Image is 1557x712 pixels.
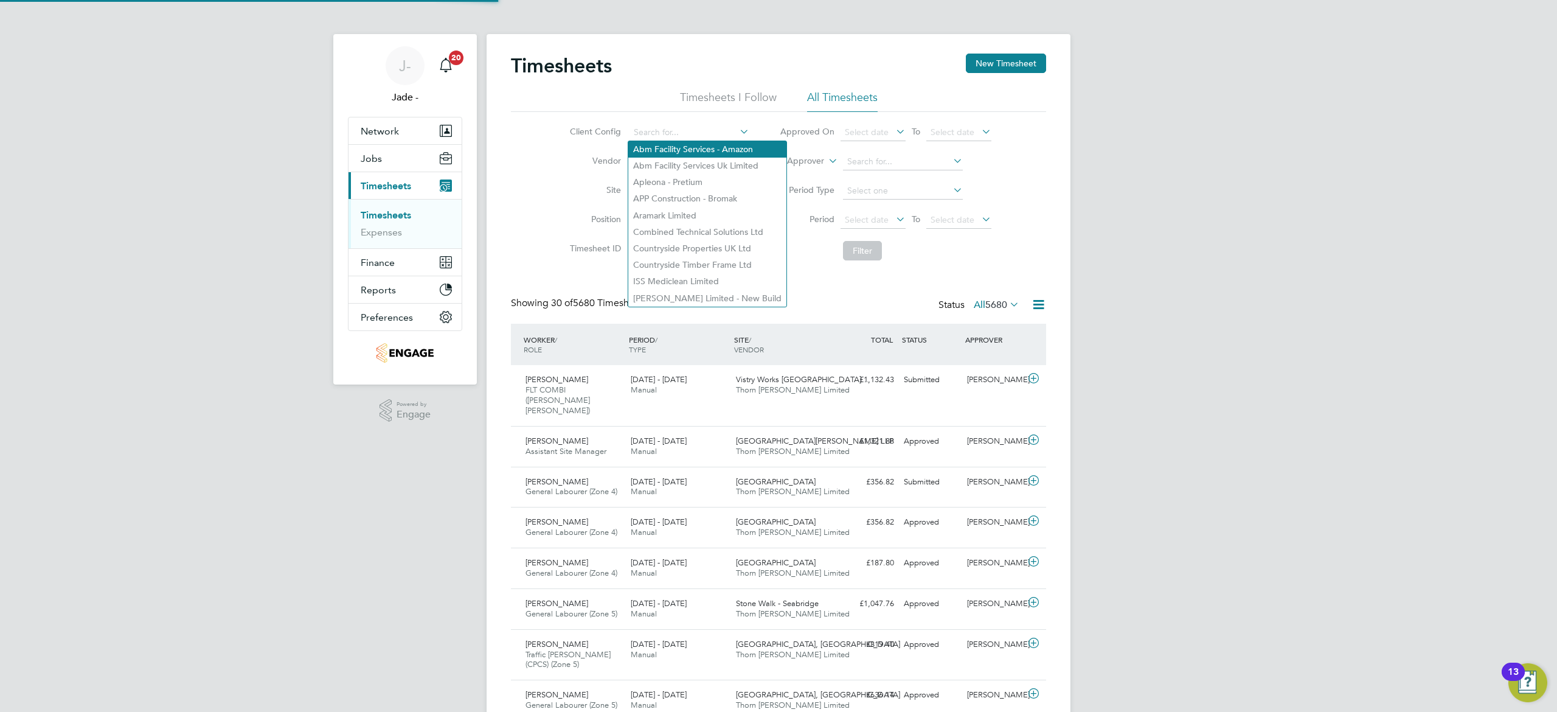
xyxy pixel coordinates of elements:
span: Select date [845,127,889,138]
a: Go to home page [348,343,462,363]
button: Open Resource Center, 13 new notifications [1508,663,1547,702]
span: Manual [631,486,657,497]
span: [DATE] - [DATE] [631,517,687,527]
div: [PERSON_NAME] [962,553,1025,573]
label: Position [566,214,621,225]
div: Approved [899,635,962,655]
span: Powered by [397,399,431,410]
a: 20 [434,46,458,85]
nav: Main navigation [333,34,477,385]
span: [GEOGRAPHIC_DATA] [736,557,816,568]
span: Manual [631,446,657,456]
span: [DATE] - [DATE] [631,689,687,700]
div: WORKER [521,329,626,360]
a: Powered byEngage [380,399,431,422]
span: [PERSON_NAME] [525,689,588,700]
div: Timesheets [349,199,462,248]
li: Timesheets I Follow [680,90,777,112]
div: [PERSON_NAME] [962,685,1025,705]
div: Status [938,297,1022,314]
div: Submitted [899,370,962,390]
span: Thorn [PERSON_NAME] Limited [736,527,850,537]
span: [DATE] - [DATE] [631,639,687,649]
button: Finance [349,249,462,276]
label: Period [780,214,834,225]
span: [GEOGRAPHIC_DATA], [GEOGRAPHIC_DATA] [736,689,900,700]
span: Thorn [PERSON_NAME] Limited [736,568,850,578]
span: Assistant Site Manager [525,446,606,456]
a: Expenses [361,226,402,238]
span: Preferences [361,312,413,323]
div: [PERSON_NAME] [962,594,1025,614]
li: Countryside Timber Frame Ltd [628,257,786,273]
span: [GEOGRAPHIC_DATA], [GEOGRAPHIC_DATA] [736,639,900,649]
span: [GEOGRAPHIC_DATA] [736,517,816,527]
div: Approved [899,685,962,705]
span: [PERSON_NAME] [525,476,588,487]
span: Manual [631,649,657,660]
span: General Labourer (Zone 4) [525,568,617,578]
span: 5680 [985,299,1007,311]
div: £187.80 [836,553,899,573]
li: Countryside Properties UK Ltd [628,240,786,257]
div: Approved [899,512,962,532]
div: £356.82 [836,512,899,532]
div: £636.14 [836,685,899,705]
span: To [908,211,924,227]
span: General Labourer (Zone 5) [525,609,617,619]
span: Thorn [PERSON_NAME] Limited [736,385,850,395]
button: Network [349,117,462,144]
div: £819.40 [836,635,899,655]
span: Stone Walk - Seabridge [736,598,819,609]
span: General Labourer (Zone 5) [525,700,617,710]
div: £356.82 [836,472,899,492]
input: Search for... [843,153,963,170]
label: Vendor [566,155,621,166]
span: Thorn [PERSON_NAME] Limited [736,486,850,497]
div: £1,321.88 [836,431,899,452]
span: TOTAL [871,335,893,344]
div: Approved [899,431,962,452]
span: Thorn [PERSON_NAME] Limited [736,700,850,710]
span: TYPE [629,344,646,354]
span: Timesheets [361,180,411,192]
span: Vistry Works [GEOGRAPHIC_DATA]… [736,374,869,385]
span: J- [399,58,411,74]
div: [PERSON_NAME] [962,512,1025,532]
div: £1,047.76 [836,594,899,614]
button: Reports [349,276,462,303]
span: [PERSON_NAME] [525,374,588,385]
span: Thorn [PERSON_NAME] Limited [736,649,850,660]
li: Aramark Limited [628,208,786,224]
span: Finance [361,257,395,268]
span: [PERSON_NAME] [525,557,588,568]
li: APP Construction - Bromak [628,190,786,207]
li: Abm Facility Services Uk Limited [628,158,786,174]
div: SITE [731,329,836,360]
label: All [974,299,1019,311]
span: Thorn [PERSON_NAME] Limited [736,446,850,456]
span: Select date [931,127,974,138]
div: APPROVER [962,329,1025,351]
input: Select one [843,183,963,200]
span: VENDOR [734,344,764,354]
span: [DATE] - [DATE] [631,436,687,446]
input: Search for... [629,124,749,141]
button: Filter [843,241,882,260]
span: [DATE] - [DATE] [631,598,687,609]
div: 13 [1508,672,1519,688]
span: 20 [449,51,463,65]
span: [DATE] - [DATE] [631,557,687,568]
div: £1,132.43 [836,370,899,390]
span: [GEOGRAPHIC_DATA] [736,476,816,487]
span: Thorn [PERSON_NAME] Limited [736,609,850,619]
div: Approved [899,553,962,573]
span: Engage [397,410,431,420]
h2: Timesheets [511,54,612,78]
span: Jobs [361,153,382,164]
label: Timesheet ID [566,243,621,254]
div: Approved [899,594,962,614]
span: / [749,335,751,344]
span: [DATE] - [DATE] [631,476,687,487]
a: J-Jade - [348,46,462,105]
